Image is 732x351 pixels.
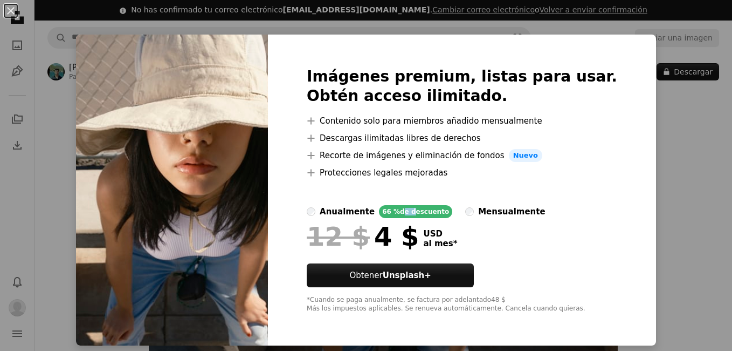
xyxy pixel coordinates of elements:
[307,114,617,127] li: Contenido solo para miembros añadido mensualmente
[383,271,431,280] strong: Unsplash+
[478,205,545,218] div: mensualmente
[307,296,617,313] div: *Cuando se paga anualmente, se factura por adelantado 48 $ Más los impuestos aplicables. Se renue...
[76,35,268,346] img: premium_photo-1736803526419-10b1775c2895
[307,264,474,287] a: ObtenerUnsplash+
[465,207,474,216] input: mensualmente
[379,205,452,218] div: 66 % de descuento
[307,207,315,216] input: anualmente66 %de descuento
[307,132,617,145] li: Descargas ilimitadas libres de derechos
[307,222,419,251] div: 4 $
[307,166,617,179] li: Protecciones legales mejoradas
[320,205,375,218] div: anualmente
[423,239,457,248] span: al mes *
[307,149,617,162] li: Recorte de imágenes y eliminación de fondos
[509,149,542,162] span: Nuevo
[307,222,370,251] span: 12 $
[423,229,457,239] span: USD
[307,67,617,106] h2: Imágenes premium, listas para usar. Obtén acceso ilimitado.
